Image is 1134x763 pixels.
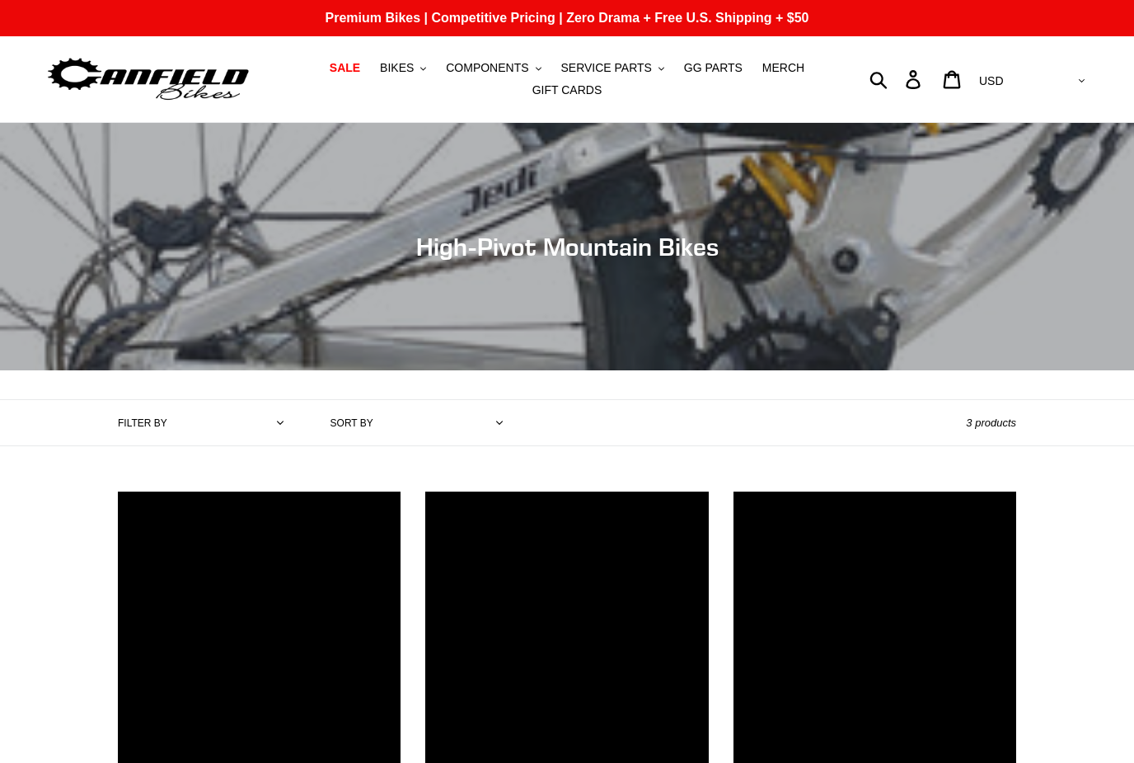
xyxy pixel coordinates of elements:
[560,61,651,75] span: SERVICE PARTS
[762,61,804,75] span: MERCH
[446,61,528,75] span: COMPONENTS
[321,57,368,79] a: SALE
[552,57,672,79] button: SERVICE PARTS
[416,232,719,261] span: High-Pivot Mountain Bikes
[524,79,611,101] a: GIFT CARDS
[754,57,813,79] a: MERCH
[380,61,414,75] span: BIKES
[330,416,373,431] label: Sort by
[372,57,434,79] button: BIKES
[676,57,751,79] a: GG PARTS
[45,54,251,106] img: Canfield Bikes
[966,417,1016,429] span: 3 products
[118,416,167,431] label: Filter by
[438,57,549,79] button: COMPONENTS
[532,83,602,97] span: GIFT CARDS
[330,61,360,75] span: SALE
[684,61,743,75] span: GG PARTS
